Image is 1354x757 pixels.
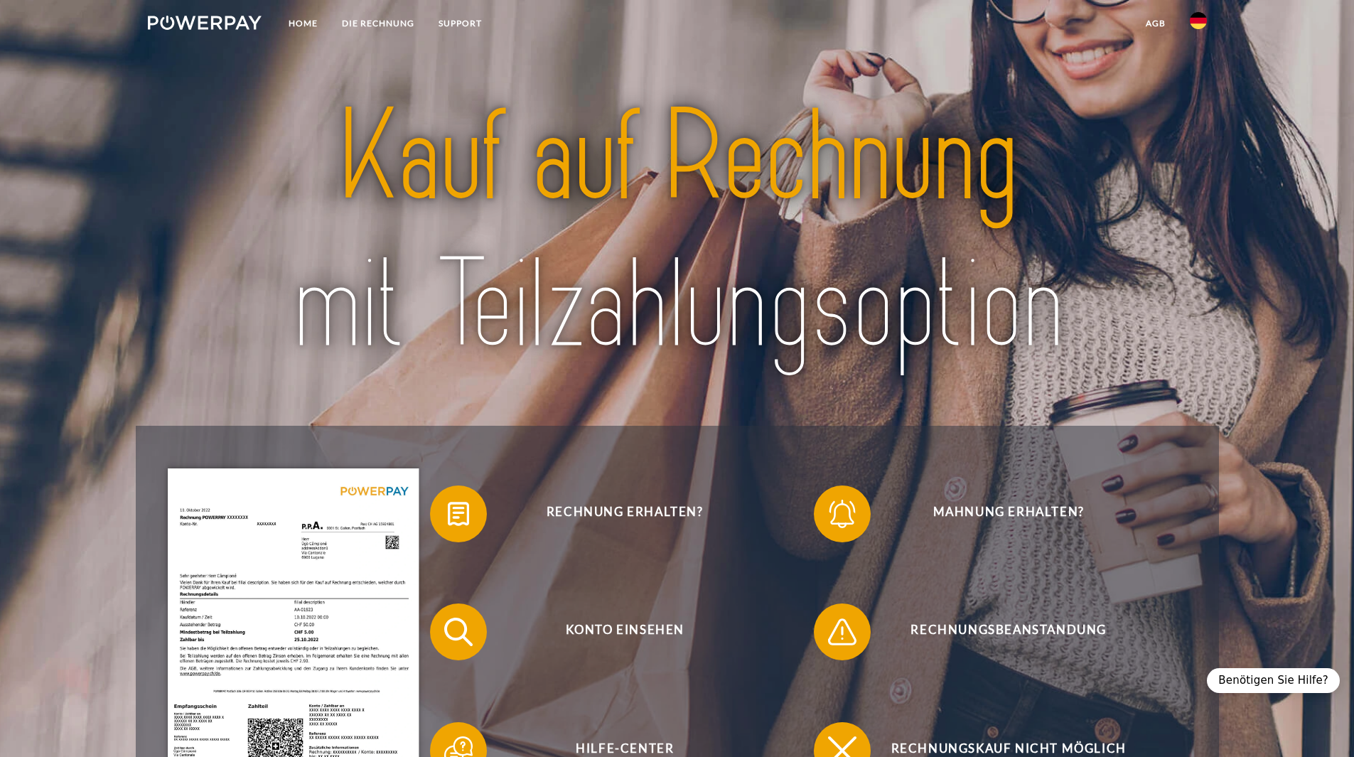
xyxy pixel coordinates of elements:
button: Mahnung erhalten? [814,485,1183,542]
span: Rechnung erhalten? [451,485,799,542]
span: Konto einsehen [451,603,799,660]
a: DIE RECHNUNG [330,11,426,36]
img: qb_bill.svg [441,496,476,532]
img: qb_search.svg [441,614,476,650]
img: logo-powerpay-white.svg [148,16,262,30]
span: Mahnung erhalten? [834,485,1183,542]
a: Home [276,11,330,36]
button: Konto einsehen [430,603,800,660]
img: de [1190,12,1207,29]
img: title-powerpay_de.svg [200,76,1154,387]
img: qb_warning.svg [824,614,860,650]
a: agb [1134,11,1178,36]
a: SUPPORT [426,11,494,36]
button: Rechnungsbeanstandung [814,603,1183,660]
div: Benötigen Sie Hilfe? [1207,668,1340,693]
img: qb_bell.svg [824,496,860,532]
button: Rechnung erhalten? [430,485,800,542]
span: Rechnungsbeanstandung [834,603,1183,660]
